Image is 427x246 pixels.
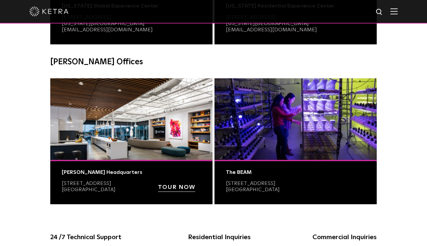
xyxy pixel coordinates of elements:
[29,7,69,16] img: ketra-logo-2019-white
[62,21,145,26] a: [US_STATE][GEOGRAPHIC_DATA]
[62,187,116,192] a: [GEOGRAPHIC_DATA]
[226,27,317,32] a: [EMAIL_ADDRESS][DOMAIN_NAME]
[375,8,384,16] img: search icon
[62,181,111,186] a: [STREET_ADDRESS]
[50,232,141,242] h5: 24 /7 Technical Support
[226,169,365,176] div: The BEAM
[158,185,195,192] a: TOUR NOW
[390,8,398,14] img: Hamburger%20Nav.svg
[158,184,195,190] strong: TOUR NOW
[62,27,153,32] a: [EMAIL_ADDRESS][DOMAIN_NAME]
[188,232,266,242] h5: Residential Inquiries
[50,78,213,160] img: 036-collaboration-studio-2 copy
[226,21,309,26] a: [US_STATE][GEOGRAPHIC_DATA]
[62,169,201,176] div: [PERSON_NAME] Headquarters
[312,232,377,242] h5: Commercial Inquiries
[50,56,377,68] h4: [PERSON_NAME] Offices
[226,187,280,192] a: [GEOGRAPHIC_DATA]
[226,181,276,186] a: [STREET_ADDRESS]
[214,78,377,160] img: Austin Photo@2x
